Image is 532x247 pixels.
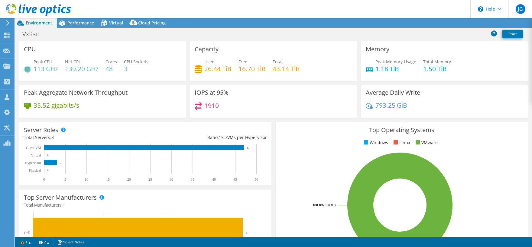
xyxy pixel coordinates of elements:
h3: Average Daily Write [366,89,420,96]
h4: 139.20 GHz [65,65,99,72]
span: 3 [51,135,54,140]
span: Total [273,59,283,65]
span: Free [238,59,247,65]
text: 3 [246,231,248,234]
h3: Server Roles [24,127,58,133]
span: Cloud Pricing [138,20,166,26]
a: 1 [16,238,35,246]
tspan: ESXi 8.0 [324,203,336,207]
text: 3 [60,161,61,164]
text: 0 [47,169,49,172]
span: Virtual [109,20,123,26]
span: 1 [63,202,65,208]
text: 50 [255,177,258,182]
span: Total Memory [423,59,451,65]
div: Ratio: VMs per Hypervisor [145,134,267,141]
text: Hypervisor [25,161,41,165]
text: 30 [170,177,173,182]
text: 25 [148,177,152,182]
h3: IOPS at 95% [195,89,229,96]
h4: 26.44 TiB [204,65,232,72]
h4: 1.50 TiB [423,65,451,72]
h3: Capacity [195,46,219,52]
h4: 16.70 TiB [238,65,266,72]
li: VMware [414,139,438,146]
a: Print [502,30,523,38]
text: Guest VM [26,146,41,150]
svg: \n [478,6,483,12]
h3: Memory [366,46,389,52]
text: Physical [29,168,41,173]
tspan: 100.0% [313,203,324,207]
span: Net CPU [65,59,82,65]
text: 45 [233,177,237,182]
h1: VxRail [20,31,48,37]
div: Total Servers: [24,134,145,141]
span: Environment [26,20,52,26]
span: Used [204,59,215,65]
h3: Peak Aggregate Network Throughput [24,89,128,96]
h4: 1.18 TiB [375,65,416,72]
text: 40 [212,177,216,182]
h4: 1910 [204,102,219,109]
a: 2 [35,238,54,246]
text: 0 [43,177,45,182]
h4: 48 [105,65,117,72]
text: 47 [247,146,250,149]
span: Cores [105,59,117,65]
h4: Total Manufacturers: [24,202,267,208]
text: Virtual [31,153,41,157]
span: Peak Memory Usage [375,59,416,65]
h3: Top Server Manufacturers [24,194,97,201]
text: 35 [191,177,194,182]
h4: 793.25 GiB [375,102,407,109]
h4: 43.14 TiB [273,65,300,72]
h4: 113 GHz [34,65,58,72]
span: 15.7 [219,135,227,140]
li: Linux [392,139,410,146]
h3: Top Operating Systems [280,127,523,133]
span: Peak CPU [34,59,52,65]
text: Dell [24,231,30,235]
span: CPU Sockets [124,59,148,65]
h4: 35.52 gigabits/s [34,102,79,109]
text: 0 [47,154,49,157]
h4: 3 [124,65,148,72]
a: Project Notes [53,238,89,246]
h3: CPU [24,46,36,52]
span: Performance [67,20,94,26]
span: JG [516,4,525,14]
text: 20 [127,177,131,182]
li: Windows [362,139,388,146]
text: 10 [85,177,88,182]
text: 15 [106,177,110,182]
text: 5 [64,177,66,182]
